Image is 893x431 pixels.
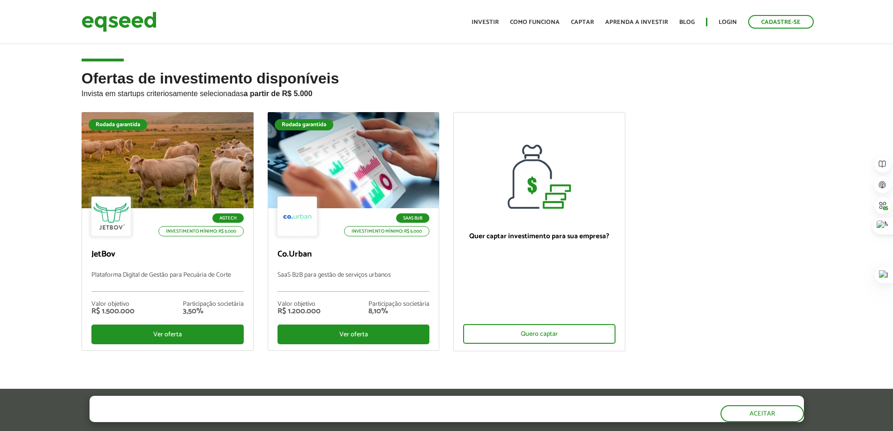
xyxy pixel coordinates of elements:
div: R$ 1.200.000 [278,308,321,315]
div: Rodada garantida [275,119,333,130]
div: Ver oferta [91,325,244,344]
div: R$ 1.500.000 [91,308,135,315]
div: Participação societária [183,301,244,308]
img: EqSeed [82,9,157,34]
a: Quer captar investimento para sua empresa? Quero captar [453,112,625,351]
a: Cadastre-se [748,15,814,29]
a: Login [719,19,737,25]
a: Aprenda a investir [605,19,668,25]
div: Valor objetivo [278,301,321,308]
a: política de privacidade e de cookies [213,414,322,422]
h5: O site da EqSeed utiliza cookies para melhorar sua navegação. [90,396,429,410]
div: 3,50% [183,308,244,315]
strong: a partir de R$ 5.000 [244,90,313,98]
a: Investir [472,19,499,25]
p: SaaS B2B para gestão de serviços urbanos [278,272,430,292]
p: Investimento mínimo: R$ 5.000 [344,226,429,236]
p: Ao clicar em "aceitar", você aceita nossa . [90,413,429,422]
p: Invista em startups criteriosamente selecionadas [82,87,812,98]
div: Quero captar [463,324,615,344]
p: Co.Urban [278,250,430,260]
div: Participação societária [368,301,429,308]
h2: Ofertas de investimento disponíveis [82,70,812,112]
button: Aceitar [720,405,804,422]
p: Agtech [212,213,244,223]
div: Ver oferta [278,325,430,344]
a: Blog [679,19,695,25]
a: Como funciona [510,19,560,25]
a: Rodada garantida SaaS B2B Investimento mínimo: R$ 5.000 Co.Urban SaaS B2B para gestão de serviços... [268,112,440,351]
div: Rodada garantida [89,119,147,130]
p: Plataforma Digital de Gestão para Pecuária de Corte [91,272,244,292]
p: Investimento mínimo: R$ 5.000 [158,226,244,236]
p: SaaS B2B [396,213,429,223]
div: Valor objetivo [91,301,135,308]
div: 8,10% [368,308,429,315]
p: Quer captar investimento para sua empresa? [463,232,615,241]
p: JetBov [91,250,244,260]
a: Captar [571,19,594,25]
a: Rodada garantida Agtech Investimento mínimo: R$ 5.000 JetBov Plataforma Digital de Gestão para Pe... [82,112,254,351]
